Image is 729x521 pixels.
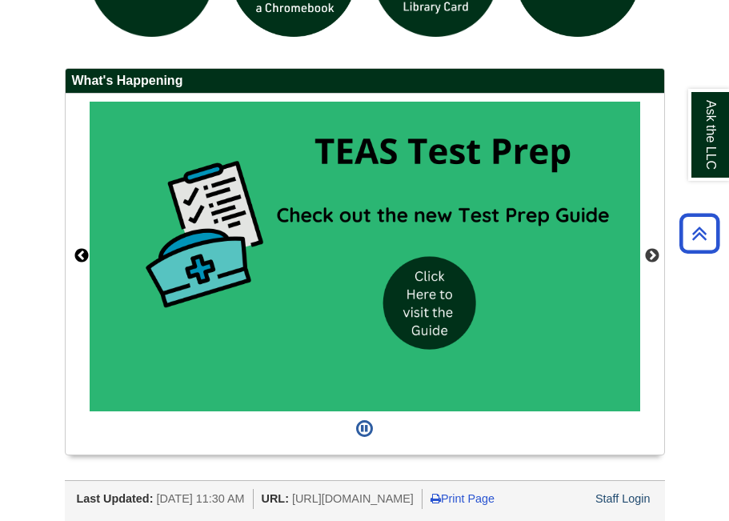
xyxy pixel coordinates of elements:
[674,222,725,244] a: Back to Top
[262,492,289,505] span: URL:
[66,69,664,94] h2: What's Happening
[431,492,495,505] a: Print Page
[644,248,660,264] button: Next
[595,492,651,505] a: Staff Login
[431,493,441,504] i: Print Page
[77,492,154,505] span: Last Updated:
[292,492,414,505] span: [URL][DOMAIN_NAME]
[90,102,640,411] div: This box contains rotating images
[74,248,90,264] button: Previous
[90,102,640,411] img: Check out the new TEAS Test Prep topic guide.
[156,492,244,505] span: [DATE] 11:30 AM
[351,411,378,447] button: Pause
